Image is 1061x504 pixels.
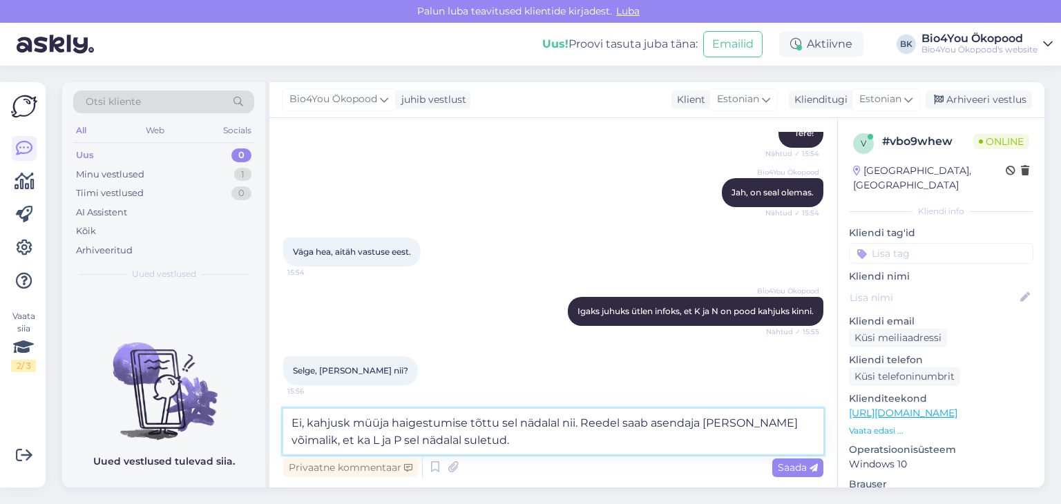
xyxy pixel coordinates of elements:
[849,205,1033,217] div: Kliendi info
[973,134,1029,149] span: Online
[849,353,1033,367] p: Kliendi telefon
[897,35,916,54] div: BK
[849,407,957,419] a: [URL][DOMAIN_NAME]
[766,327,819,337] span: Nähtud ✓ 15:55
[849,443,1033,457] p: Operatsioonisüsteem
[671,93,705,107] div: Klient
[62,318,265,442] img: No chats
[849,269,1033,284] p: Kliendi nimi
[293,365,408,376] span: Selge, [PERSON_NAME] nii?
[757,286,819,296] span: Bio4You Ökopood
[849,329,947,347] div: Küsi meiliaadressi
[11,360,36,372] div: 2 / 3
[143,122,167,139] div: Web
[289,92,377,107] span: Bio4You Ökopood
[86,95,141,109] span: Otsi kliente
[11,310,36,372] div: Vaata siia
[396,93,466,107] div: juhib vestlust
[93,454,235,469] p: Uued vestlused tulevad siia.
[542,36,698,52] div: Proovi tasuta juba täna:
[703,31,763,57] button: Emailid
[849,391,1033,406] p: Klienditeekond
[779,32,863,57] div: Aktiivne
[11,93,37,119] img: Askly Logo
[612,5,644,17] span: Luba
[853,164,1006,193] div: [GEOGRAPHIC_DATA], [GEOGRAPHIC_DATA]
[794,128,814,138] span: Tere!
[765,148,819,159] span: Nähtud ✓ 15:54
[849,457,1033,472] p: Windows 10
[76,186,144,200] div: Tiimi vestlused
[76,224,96,238] div: Kõik
[577,306,814,316] span: Igaks juhuks ütlen infoks, et K ja N on pood kahjuks kinni.
[789,93,848,107] div: Klienditugi
[849,226,1033,240] p: Kliendi tag'id
[287,267,339,278] span: 15:54
[73,122,89,139] div: All
[283,458,418,477] div: Privaatne kommentaar
[921,44,1038,55] div: Bio4You Ökopood's website
[859,92,901,107] span: Estonian
[76,244,133,258] div: Arhiveeritud
[861,138,866,148] span: v
[921,33,1038,44] div: Bio4You Ökopood
[76,168,144,182] div: Minu vestlused
[132,268,196,280] span: Uued vestlused
[283,409,823,454] textarea: Ei, kahjusk müüja haigestumise tõttu sel nädalal nii. Reedel saab asendaja [PERSON_NAME] võimalik...
[293,246,411,257] span: Väga hea, aitäh vastuse eest.
[234,168,251,182] div: 1
[778,461,818,474] span: Saada
[287,386,339,396] span: 15:56
[849,367,960,386] div: Küsi telefoninumbrit
[732,187,814,197] span: Jah, on seal olemas.
[850,290,1017,305] input: Lisa nimi
[231,186,251,200] div: 0
[717,92,759,107] span: Estonian
[220,122,254,139] div: Socials
[757,167,819,177] span: Bio4You Ökopood
[765,208,819,218] span: Nähtud ✓ 15:54
[921,33,1053,55] a: Bio4You ÖkopoodBio4You Ökopood's website
[849,477,1033,492] p: Brauser
[542,37,568,50] b: Uus!
[849,314,1033,329] p: Kliendi email
[926,90,1032,109] div: Arhiveeri vestlus
[849,425,1033,437] p: Vaata edasi ...
[882,133,973,150] div: # vbo9whew
[76,206,127,220] div: AI Assistent
[849,243,1033,264] input: Lisa tag
[231,148,251,162] div: 0
[76,148,94,162] div: Uus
